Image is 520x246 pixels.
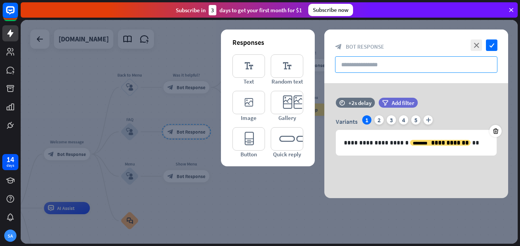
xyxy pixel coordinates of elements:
[308,4,353,16] div: Subscribe now
[7,163,14,168] div: days
[392,99,414,107] span: Add filter
[346,43,384,50] span: Bot Response
[7,156,14,163] div: 14
[411,115,420,125] div: 5
[362,115,371,125] div: 1
[335,43,342,50] i: block_bot_response
[209,5,216,15] div: 3
[2,154,18,170] a: 14 days
[399,115,408,125] div: 4
[424,115,433,125] i: plus
[387,115,396,125] div: 3
[336,118,358,125] span: Variants
[176,5,302,15] div: Subscribe in days to get your first month for $1
[348,99,371,107] div: +2s delay
[382,100,388,106] i: filter
[486,39,497,51] i: check
[471,39,482,51] i: close
[6,3,29,26] button: Open LiveChat chat widget
[374,115,384,125] div: 2
[339,100,345,105] i: time
[4,230,16,242] div: SA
